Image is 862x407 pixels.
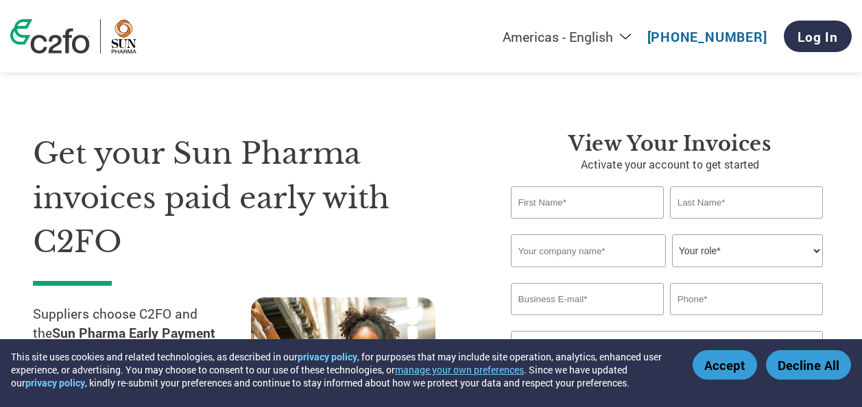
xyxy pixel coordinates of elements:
[511,186,664,219] input: First Name*
[395,363,524,376] button: manage your own preferences
[298,350,357,363] a: privacy policy
[670,283,823,315] input: Phone*
[672,234,823,267] select: Title/Role
[511,234,666,267] input: Your company name*
[647,28,767,45] a: [PHONE_NUMBER]
[511,283,664,315] input: Invalid Email format
[511,220,664,229] div: Invalid first name or first name is too long
[10,19,90,53] img: c2fo logo
[511,317,664,325] div: Inavlid Email Address
[33,324,215,361] strong: Sun Pharma Early Payment Program
[511,269,823,277] div: Invalid company name or company name is too long
[511,156,829,173] p: Activate your account to get started
[766,350,851,380] button: Decline All
[784,21,852,52] a: Log In
[670,317,823,325] div: Inavlid Phone Number
[693,350,757,380] button: Accept
[25,376,85,389] a: privacy policy
[511,132,829,156] h3: View Your Invoices
[670,186,823,219] input: Last Name*
[111,19,136,53] img: Sun Pharma
[11,350,673,389] div: This site uses cookies and related technologies, as described in our , for purposes that may incl...
[670,220,823,229] div: Invalid last name or last name is too long
[33,132,470,264] h1: Get your Sun Pharma invoices paid early with C2FO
